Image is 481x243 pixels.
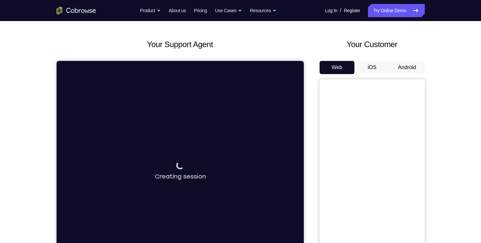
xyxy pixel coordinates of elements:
[215,4,242,17] button: Use Cases
[320,39,425,50] h2: Your Customer
[344,4,360,17] a: Register
[57,39,304,50] h2: Your Support Agent
[250,4,277,17] button: Resources
[354,61,390,74] button: iOS
[194,4,207,17] a: Pricing
[390,61,425,74] button: Android
[169,4,186,17] a: About us
[57,7,96,14] a: Go to the home page
[368,4,424,17] a: Try Online Demo
[325,4,337,17] a: Log In
[340,7,341,14] span: /
[98,100,149,120] div: Creating session
[140,4,161,17] button: Product
[320,61,355,74] button: Web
